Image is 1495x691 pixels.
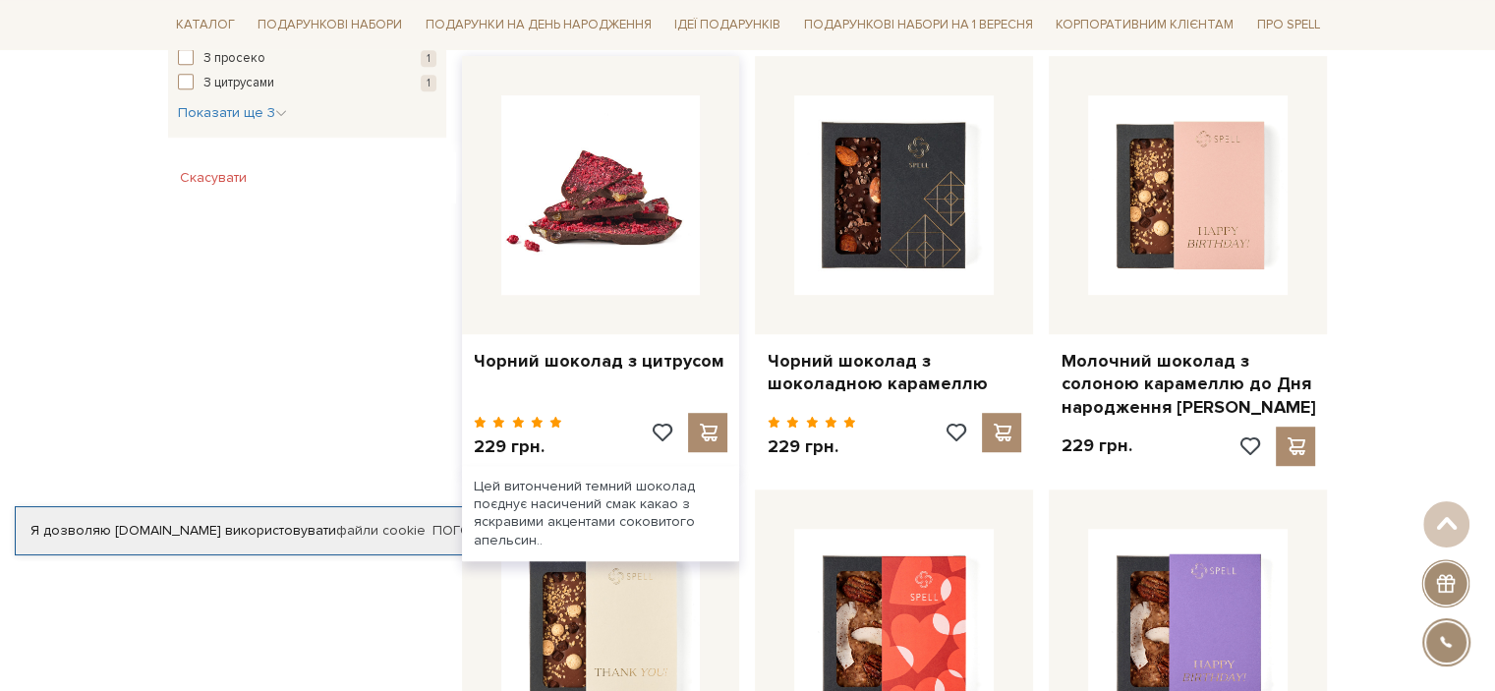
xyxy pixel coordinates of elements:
button: З просеко 1 [178,49,436,69]
a: Чорний шоколад з цитрусом [474,350,728,373]
a: Подарункові набори на 1 Вересня [796,8,1041,41]
span: 1 [421,50,436,67]
img: Чорний шоколад з цитрусом [501,95,701,295]
span: 1 [421,75,436,91]
a: Корпоративним клієнтам [1048,8,1241,41]
a: Погоджуюсь [432,522,533,540]
button: З цитрусами 1 [178,74,436,93]
p: 229 грн. [767,435,856,458]
div: Цей витончений темний шоколад поєднує насичений смак какао з яскравими акцентами соковитого апель... [462,466,740,561]
span: З просеко [203,49,265,69]
span: Ідеї подарунків [666,10,788,40]
div: Я дозволяю [DOMAIN_NAME] використовувати [16,522,548,540]
a: файли cookie [336,522,426,539]
span: Показати ще 3 [178,104,287,121]
p: 229 грн. [474,435,563,458]
span: Подарункові набори [250,10,410,40]
span: Каталог [168,10,243,40]
a: Молочний шоколад з солоною карамеллю до Дня народження [PERSON_NAME] [1061,350,1315,419]
button: Скасувати [168,162,259,194]
p: 229 грн. [1061,434,1131,457]
span: Подарунки на День народження [418,10,660,40]
span: З цитрусами [203,74,274,93]
span: Про Spell [1249,10,1328,40]
a: Чорний шоколад з шоколадною карамеллю [767,350,1021,396]
button: Показати ще 3 [178,103,287,123]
